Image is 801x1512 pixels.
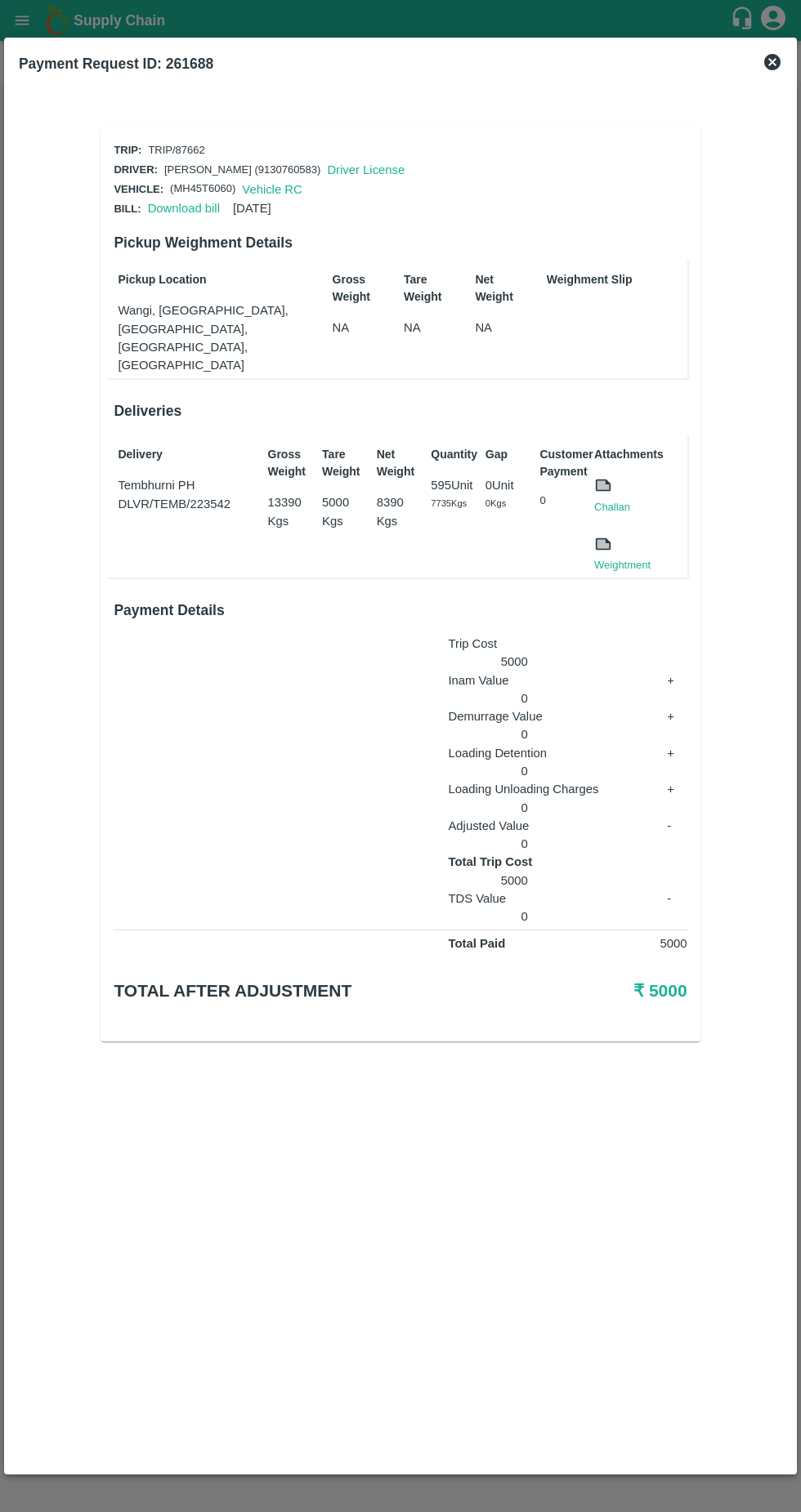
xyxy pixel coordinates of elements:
[594,557,651,573] a: Weightment
[114,399,687,422] h6: Deliveries
[404,271,445,306] p: Tare Weight
[114,203,141,215] span: Bill:
[448,817,611,835] p: Adjusted Value
[242,183,302,196] a: Vehicle RC
[233,202,271,215] span: [DATE]
[148,202,220,215] a: Download bill
[448,671,611,689] p: Inam Value
[594,499,630,515] a: Challan
[114,231,687,254] h6: Pickup Weighment Details
[333,319,374,337] p: NA
[327,163,405,176] a: Driver License
[448,937,505,950] strong: Total Paid
[431,446,472,463] p: Quantity
[486,446,526,463] p: Gap
[377,446,418,480] p: Net Weight
[486,498,506,508] span: 0 Kgs
[431,476,472,494] p: 595 Unit
[164,163,321,178] p: [PERSON_NAME] (9130760583)
[448,744,611,762] p: Loading Detention
[448,908,527,925] p: 0
[475,319,516,337] p: NA
[114,183,163,195] span: Vehicle:
[322,446,363,480] p: Tare Weight
[114,144,141,156] span: Trip:
[607,934,687,952] p: 5000
[486,476,526,494] p: 0 Unit
[448,780,611,798] p: Loading Unloading Charges
[448,799,527,817] p: 0
[475,271,516,306] p: Net Weight
[268,493,309,530] p: 13390 Kgs
[448,872,527,890] p: 5000
[667,671,687,689] p: +
[667,890,687,908] p: -
[377,493,418,530] p: 8390 Kgs
[667,780,687,798] p: +
[448,762,527,780] p: 0
[448,890,611,908] p: TDS Value
[431,498,467,508] span: 7735 Kgs
[448,635,611,653] p: Trip Cost
[118,476,254,494] p: Tembhurni PH
[448,855,532,868] strong: Total Trip Cost
[539,446,580,480] p: Customer Payment
[667,817,687,835] p: -
[448,725,527,743] p: 0
[539,493,580,509] p: 0
[448,835,527,853] p: 0
[118,301,302,374] p: Wangi, [GEOGRAPHIC_DATA], [GEOGRAPHIC_DATA], [GEOGRAPHIC_DATA], [GEOGRAPHIC_DATA]
[148,143,204,158] p: TRIP/87662
[667,707,687,725] p: +
[333,271,374,306] p: Gross Weight
[667,744,687,762] p: +
[118,495,254,513] p: DLVR/TEMB/223542
[404,319,445,337] p: NA
[448,707,611,725] p: Demurrage Value
[268,446,309,480] p: Gross Weight
[118,271,302,288] p: Pickup Location
[114,979,495,1002] h5: Total after adjustment
[170,181,235,197] p: (MH45T6060)
[118,446,254,463] p: Delivery
[496,979,687,1002] h5: ₹ 5000
[448,653,527,671] p: 5000
[448,689,527,707] p: 0
[322,493,363,530] p: 5000 Kgs
[547,271,683,288] p: Weighment Slip
[594,446,683,463] p: Attachments
[19,56,213,72] b: Payment Request ID: 261688
[114,599,687,622] h6: Payment Details
[114,163,157,176] span: Driver:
